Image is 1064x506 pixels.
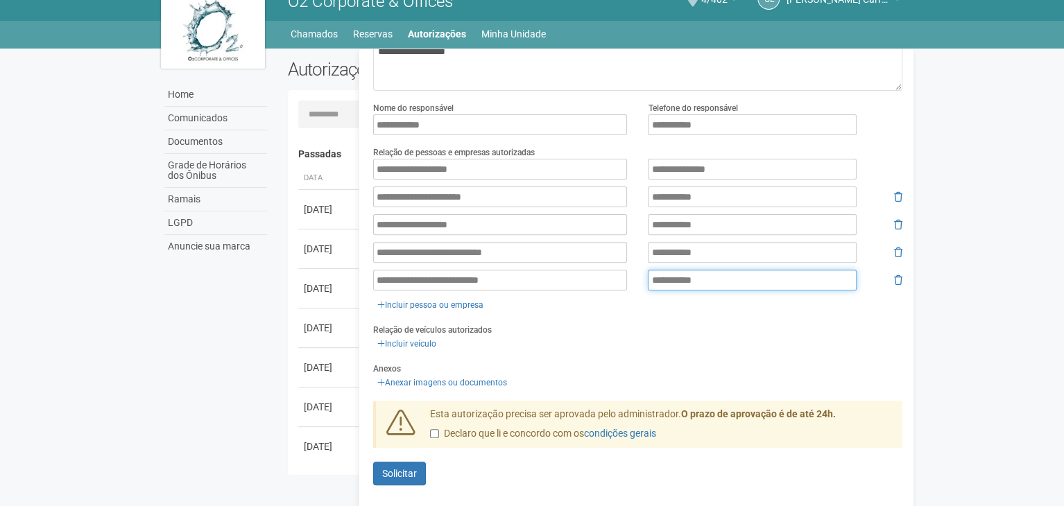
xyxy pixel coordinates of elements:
i: Remover [894,247,902,257]
a: Home [164,83,267,107]
div: [DATE] [304,281,355,295]
div: [DATE] [304,400,355,414]
label: Nome do responsável [373,102,454,114]
a: condições gerais [584,428,656,439]
div: [DATE] [304,439,355,453]
div: Esta autorização precisa ser aprovada pelo administrador. [420,408,902,448]
a: Autorizações [408,24,466,44]
a: Grade de Horários dos Ônibus [164,154,267,188]
div: [DATE] [304,360,355,374]
a: Ramais [164,188,267,211]
i: Remover [894,275,902,285]
a: Minha Unidade [481,24,546,44]
label: Telefone do responsável [648,102,737,114]
a: Comunicados [164,107,267,130]
label: Relação de pessoas e empresas autorizadas [373,146,535,159]
i: Remover [894,220,902,229]
label: Relação de veículos autorizados [373,324,492,336]
h4: Passadas [298,149,893,159]
strong: O prazo de aprovação é de até 24h. [681,408,836,419]
i: Remover [894,192,902,202]
input: Declaro que li e concordo com oscondições gerais [430,429,439,438]
a: Reservas [353,24,393,44]
a: Anexar imagens ou documentos [373,375,511,390]
h2: Autorizações [288,59,585,80]
a: Chamados [291,24,338,44]
a: LGPD [164,211,267,235]
div: [DATE] [304,242,355,256]
label: Declaro que li e concordo com os [430,427,656,441]
a: Documentos [164,130,267,154]
span: Solicitar [382,468,417,479]
a: Incluir pessoa ou empresa [373,297,488,313]
button: Solicitar [373,462,426,485]
label: Anexos [373,363,401,375]
div: [DATE] [304,321,355,335]
a: Anuncie sua marca [164,235,267,258]
th: Data [298,167,361,190]
a: Incluir veículo [373,336,440,351]
div: [DATE] [304,202,355,216]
